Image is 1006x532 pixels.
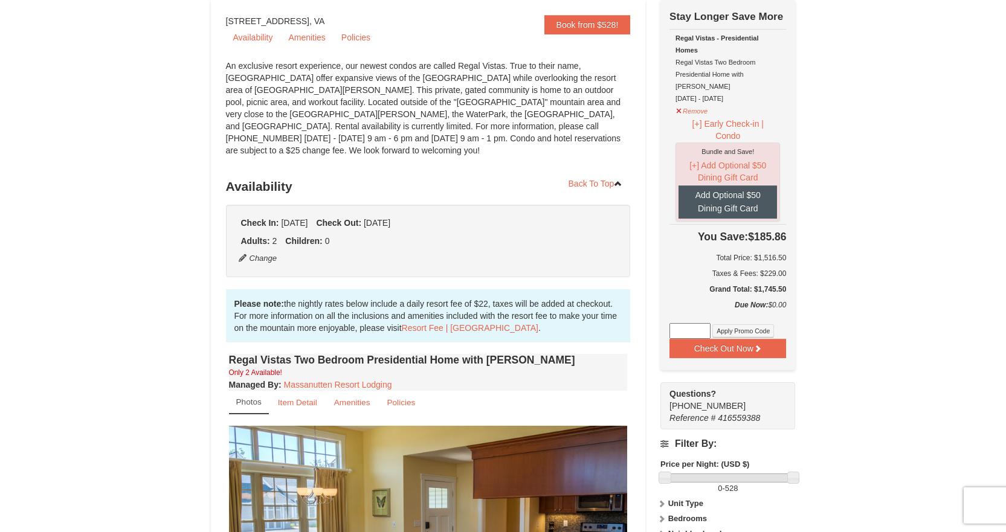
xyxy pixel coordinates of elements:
h6: Total Price: $1,516.50 [669,252,786,264]
strong: Bedrooms [668,514,707,523]
div: Regal Vistas Two Bedroom Presidential Home with [PERSON_NAME] [DATE] - [DATE] [676,32,780,104]
span: 0 [325,236,330,246]
a: Photos [229,391,269,414]
h4: $185.86 [669,231,786,243]
small: Item Detail [278,398,317,407]
span: Managed By [229,380,279,389]
div: $0.00 [669,299,786,323]
strong: Please note: [234,299,284,309]
span: [DATE] [364,218,390,228]
button: Apply Promo Code [712,324,774,338]
button: Check Out Now [669,339,786,358]
strong: Adults: [241,236,270,246]
button: Remove [676,102,708,117]
strong: Check In: [241,218,279,228]
a: Availability [226,28,280,46]
a: Amenities [281,28,332,46]
button: Change [238,252,278,265]
h4: Filter By: [660,438,795,449]
span: [DATE] [281,218,308,228]
strong: Unit Type [668,499,703,508]
h5: Grand Total: $1,745.50 [669,283,786,295]
strong: : [229,380,282,389]
span: Reference # [669,413,715,423]
strong: Check Out: [316,218,361,228]
div: Bundle and Save! [679,146,777,158]
div: the nightly rates below include a daily resort fee of $22, taxes will be added at checkout. For m... [226,289,631,342]
h3: Availability [226,175,631,199]
span: [PHONE_NUMBER] [669,388,773,411]
small: Amenities [334,398,370,407]
span: 528 [725,484,738,493]
button: Add Optional $50 Dining Gift Card [679,185,777,219]
span: 2 [272,236,277,246]
a: Massanutten Resort Lodging [284,380,392,389]
strong: Regal Vistas - Presidential Homes [676,34,758,54]
a: Policies [334,28,378,46]
small: Policies [387,398,415,407]
button: [+] Add Optional $50 Dining Gift Card [679,158,777,185]
span: 0 [718,484,722,493]
div: An exclusive resort experience, our newest condos are called Regal Vistas. True to their name, [G... [226,60,631,168]
span: 416559388 [718,413,760,423]
h4: Regal Vistas Two Bedroom Presidential Home with [PERSON_NAME] [229,354,628,366]
strong: Children: [285,236,322,246]
strong: Stay Longer Save More [669,11,783,22]
div: Taxes & Fees: $229.00 [669,268,786,280]
strong: Questions? [669,389,716,399]
a: Back To Top [561,175,631,193]
button: [+] Early Check-in | Condo [676,117,780,143]
span: You Save: [698,231,748,243]
small: Photos [236,397,262,406]
small: Only 2 Available! [229,368,282,377]
a: Item Detail [270,391,325,414]
label: - [660,482,795,495]
a: Amenities [326,391,378,414]
a: Book from $528! [544,15,631,34]
strong: Due Now: [735,301,768,309]
strong: Price per Night: (USD $) [660,460,749,469]
a: Policies [379,391,423,414]
a: Resort Fee | [GEOGRAPHIC_DATA] [402,323,538,333]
